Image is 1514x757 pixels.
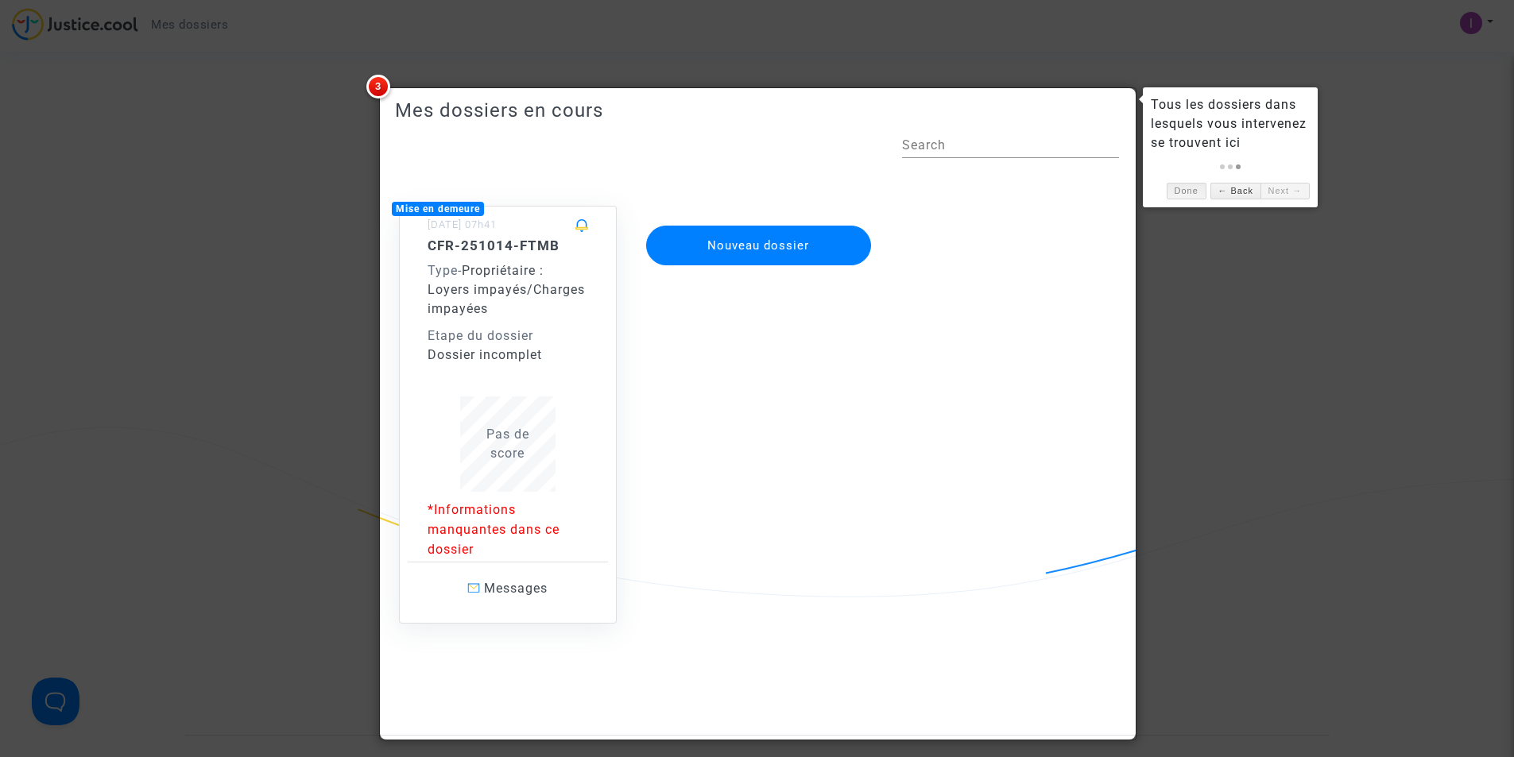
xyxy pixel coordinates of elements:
a: Done [1167,183,1206,199]
span: 3 [366,75,390,98]
a: Messages [408,562,608,615]
span: Pas de score [486,427,529,461]
span: - [428,263,462,278]
a: ← Back [1210,183,1260,199]
div: Dossier incomplet [428,346,588,365]
span: Messages [484,581,548,596]
div: Mise en demeure [392,202,484,216]
span: Propriétaire : Loyers impayés/Charges impayées [428,263,585,316]
h5: CFR-251014-FTMB [428,238,588,253]
button: Nouveau dossier [646,226,872,265]
a: Mise en demeure[DATE] 07h41CFR-251014-FTMBType-Propriétaire : Loyers impayés/Charges impayéesEtap... [383,174,633,624]
a: Nouveau dossier [645,215,873,230]
a: Next → [1260,183,1310,199]
h3: Mes dossiers en cours [395,99,1119,122]
small: [DATE] 07h41 [428,218,497,230]
span: Type [428,263,458,278]
div: Tous les dossiers dans lesquels vous intervenez se trouvent ici [1151,95,1310,153]
div: Etape du dossier [428,326,588,346]
p: *Informations manquantes dans ce dossier [428,500,588,559]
